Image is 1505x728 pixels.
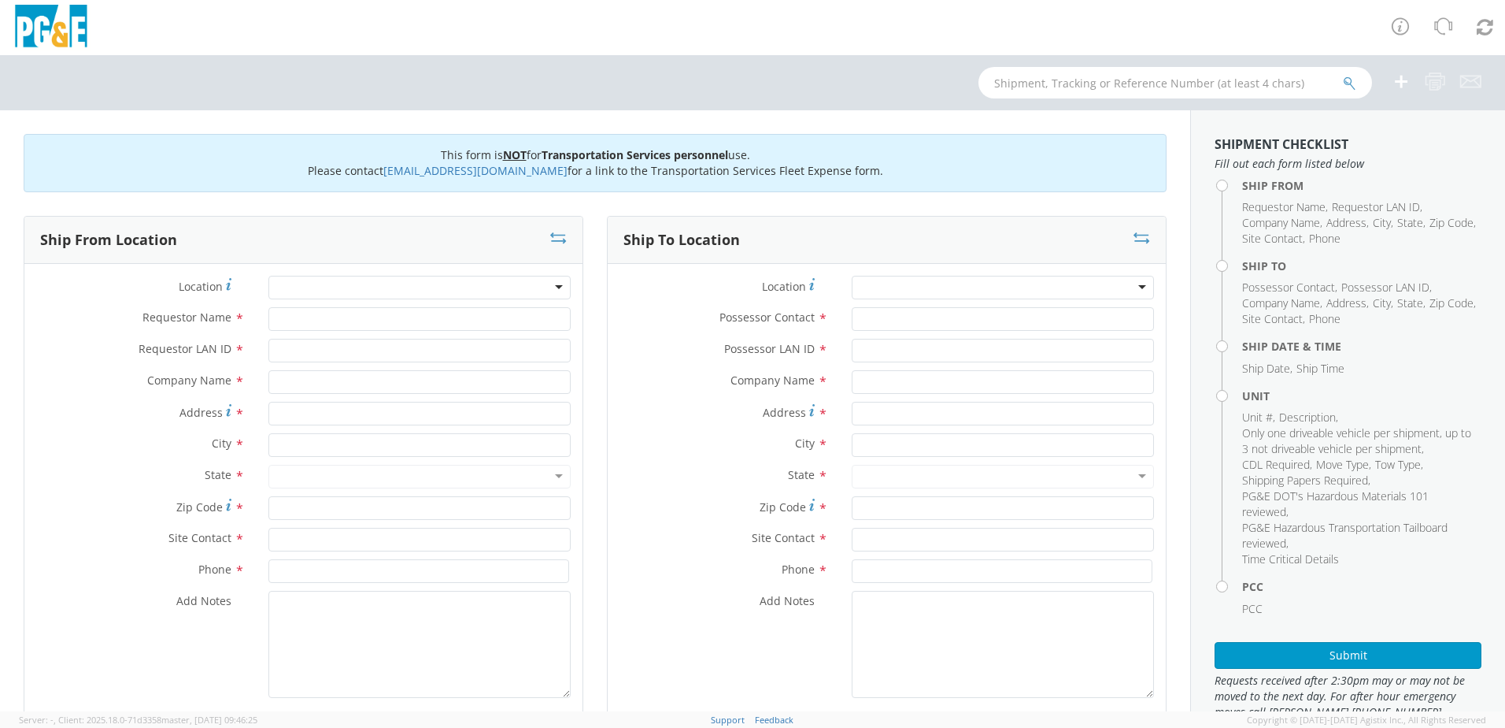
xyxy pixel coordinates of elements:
li: , [1242,410,1275,425]
span: master, [DATE] 09:46:25 [161,714,257,726]
strong: Shipment Checklist [1215,136,1348,153]
span: Requestor LAN ID [1332,199,1420,214]
span: Phone [782,562,815,577]
h4: Unit [1242,390,1481,402]
span: Phone [1309,231,1340,246]
span: City [1373,295,1391,310]
li: , [1316,457,1371,473]
span: Add Notes [760,593,815,608]
span: Possessor LAN ID [724,341,815,356]
li: , [1242,473,1370,488]
li: , [1332,199,1422,215]
span: Tow Type [1375,457,1421,472]
h4: Ship To [1242,260,1481,272]
span: Phone [198,562,231,577]
u: NOT [503,147,527,162]
span: Company Name [1242,215,1320,230]
li: , [1242,231,1305,247]
li: , [1242,488,1477,520]
span: Requestor LAN ID [139,341,231,356]
h4: Ship From [1242,180,1481,191]
span: , [54,714,56,726]
span: Site Contact [168,530,231,545]
span: Only one driveable vehicle per shipment, up to 3 not driveable vehicle per shipment [1242,425,1471,456]
span: Zip Code [1429,295,1474,310]
h4: Ship Date & Time [1242,340,1481,352]
div: This form is for use. Please contact for a link to the Transportation Services Fleet Expense form. [24,134,1167,192]
span: Server: - [19,714,56,726]
li: , [1397,215,1425,231]
span: Shipping Papers Required [1242,473,1368,488]
span: City [795,436,815,451]
li: , [1429,215,1476,231]
span: Company Name [1242,295,1320,310]
span: Add Notes [176,593,231,608]
span: PG&E DOT's Hazardous Materials 101 reviewed [1242,488,1429,519]
span: Zip Code [176,500,223,514]
span: Time Critical Details [1242,552,1339,566]
li: , [1242,520,1477,552]
span: Requestor Name [1242,199,1326,214]
img: pge-logo-06675f144f4cfa6a6814.png [12,5,91,51]
span: Site Contact [752,530,815,545]
span: Address [179,405,223,420]
li: , [1373,215,1393,231]
span: State [788,467,815,482]
span: City [212,436,231,451]
span: PG&E Hazardous Transportation Tailboard reviewed [1242,520,1448,551]
h3: Ship To Location [623,232,740,248]
span: Address [1326,215,1366,230]
span: Requests received after 2:30pm may or may not be moved to the next day. For after hour emergency ... [1215,673,1481,720]
li: , [1242,295,1322,311]
span: Ship Date [1242,361,1290,376]
li: , [1341,280,1432,295]
li: , [1326,215,1369,231]
a: [EMAIL_ADDRESS][DOMAIN_NAME] [383,163,568,178]
span: Location [179,279,223,294]
span: Possessor LAN ID [1341,280,1429,295]
span: City [1373,215,1391,230]
span: Site Contact [1242,311,1303,326]
span: Zip Code [1429,215,1474,230]
span: Possessor Contact [1242,280,1335,295]
span: Site Contact [1242,231,1303,246]
a: Support [711,714,745,726]
h4: PCC [1242,581,1481,592]
span: Company Name [147,373,231,388]
span: Zip Code [760,500,806,514]
span: Phone [1309,311,1340,326]
li: , [1242,311,1305,327]
span: Company Name [730,373,815,388]
li: , [1373,295,1393,311]
span: PCC [1242,601,1263,616]
span: Ship Time [1296,361,1344,376]
li: , [1242,199,1328,215]
input: Shipment, Tracking or Reference Number (at least 4 chars) [978,67,1372,98]
button: Submit [1215,642,1481,669]
li: , [1326,295,1369,311]
span: Client: 2025.18.0-71d3358 [58,714,257,726]
li: , [1242,280,1337,295]
h3: Ship From Location [40,232,177,248]
li: , [1242,425,1477,457]
li: , [1242,361,1292,377]
span: Description [1279,410,1336,425]
li: , [1375,457,1423,473]
li: , [1242,215,1322,231]
span: Copyright © [DATE]-[DATE] Agistix Inc., All Rights Reserved [1247,714,1486,726]
span: Address [1326,295,1366,310]
a: Feedback [755,714,793,726]
li: , [1429,295,1476,311]
b: Transportation Services personnel [542,147,728,162]
span: State [1397,215,1423,230]
span: State [1397,295,1423,310]
span: Address [763,405,806,420]
li: , [1279,410,1338,425]
span: Possessor Contact [719,310,815,325]
span: Requestor Name [142,310,231,325]
span: Move Type [1316,457,1369,472]
span: State [205,467,231,482]
span: Unit # [1242,410,1273,425]
li: , [1242,457,1312,473]
li: , [1397,295,1425,311]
